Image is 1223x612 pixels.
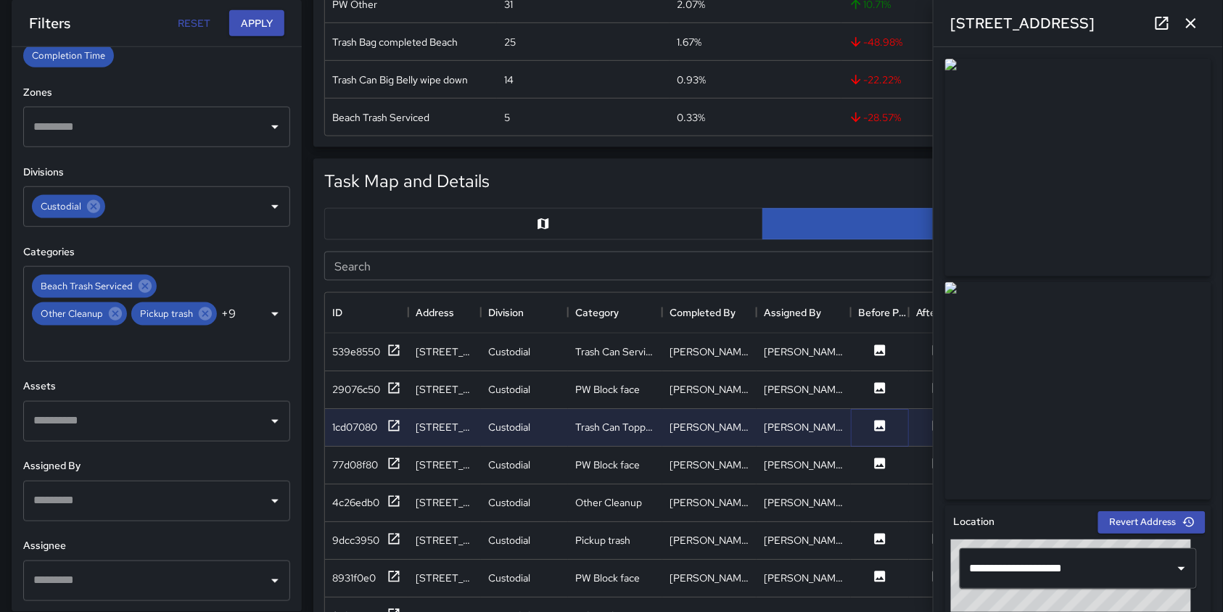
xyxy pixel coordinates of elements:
div: 155 Paoakalani Avenue [416,420,474,434]
span: -28.57 % [849,110,901,125]
div: 0.33% [677,110,705,125]
button: Reset [171,10,218,37]
div: ID [325,292,408,333]
div: PW Block face [575,382,640,397]
div: Assigned By [757,292,851,333]
span: -48.98 % [849,35,902,49]
div: Before Photo [851,292,909,333]
div: 2300 Kalākaua Avenue [416,571,474,585]
div: Robert Richardson [764,458,844,472]
div: Trash Can Serviced Public [575,344,655,359]
div: Beach Trash Serviced [332,110,429,125]
span: Pickup trash [131,305,202,322]
div: Robert Richardson [670,571,749,585]
div: Trash Can Topped Off [575,420,655,434]
button: 539e8550 [332,343,401,361]
div: Division [488,292,524,333]
div: Completed By [670,292,736,333]
div: Alex Johnson [764,533,844,547]
div: PW Block face [575,571,640,585]
button: Table [762,208,1201,240]
div: Completed By [662,292,757,333]
div: Robert Richardson [670,382,749,397]
div: 8931f0e0 [332,571,376,585]
div: Robert Richardson [670,458,749,472]
div: 1cd07080 [332,420,377,434]
div: Trash Can Big Belly wipe down [332,73,468,87]
div: 29076c50 [332,382,380,397]
h6: Divisions [23,165,290,181]
button: Map [324,208,763,240]
div: PW Block face [575,458,640,472]
div: Custodial [32,195,105,218]
div: 14 [504,73,514,87]
div: 1.67% [677,35,701,49]
button: Apply [229,10,284,37]
div: Beach Trash Serviced [32,275,157,298]
button: 29076c50 [332,381,401,399]
div: Robert Richardson [764,571,844,585]
button: Open [265,197,285,217]
div: ID [332,292,342,333]
button: Open [265,411,285,431]
div: 25 [504,35,516,49]
div: 1813 Kalākaua Avenue [416,382,474,397]
button: Open [265,491,285,511]
h6: Filters [29,12,70,35]
div: Pickup trash [575,533,630,547]
span: Custodial [32,198,90,215]
div: Julian Medina [670,344,749,359]
h6: Categories [23,244,290,260]
h6: Zones [23,85,290,101]
div: 539e8550 [332,344,380,359]
h6: Assets [23,379,290,395]
span: Completion Time [23,49,114,62]
h6: Assigned By [23,459,290,475]
svg: Map [536,217,551,231]
div: 0.93% [677,73,706,87]
div: 2586 Kalākaua Avenue [416,495,474,510]
div: Category [575,292,619,333]
div: Before Photo [858,292,909,333]
div: Address [416,292,454,333]
div: Category [568,292,662,333]
h6: Assignee [23,539,290,555]
div: 9dcc3950 [332,533,379,547]
div: Alex Johnson [670,495,749,510]
span: Beach Trash Serviced [32,278,141,294]
div: Pickup trash [131,302,217,326]
button: Open [265,304,285,324]
div: Robert Richardson [764,382,844,397]
span: -22.22 % [849,73,901,87]
div: Alex Johnson [764,420,844,434]
button: Open [265,571,285,591]
div: Custodial [488,420,530,434]
div: 450 Ena Road [416,344,474,359]
div: Other Cleanup [32,302,127,326]
div: Julian Medina [764,344,844,359]
div: Alex Johnson [670,533,749,547]
div: Division [481,292,568,333]
h5: Task Map and Details [324,170,490,193]
div: Custodial [488,571,530,585]
div: Custodial [488,533,530,547]
div: Completion Time [23,44,114,67]
div: 5 [504,110,510,125]
button: 9dcc3950 [332,532,401,550]
div: Alex Johnson [764,495,844,510]
div: Alex Johnson [670,420,749,434]
div: Address [408,292,481,333]
button: Open [265,117,285,137]
span: +9 [221,305,236,322]
button: 77d08f80 [332,456,401,474]
div: Custodial [488,495,530,510]
button: 4c26edb0 [332,494,401,512]
div: 1813 Kalākaua Avenue [416,458,474,472]
div: 2570 Kalākaua Avenue [416,533,474,547]
span: Other Cleanup [32,305,112,322]
button: 1cd07080 [332,418,401,437]
div: Trash Bag completed Beach [332,35,458,49]
div: Assigned By [764,292,821,333]
div: Custodial [488,382,530,397]
button: 8931f0e0 [332,569,401,587]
